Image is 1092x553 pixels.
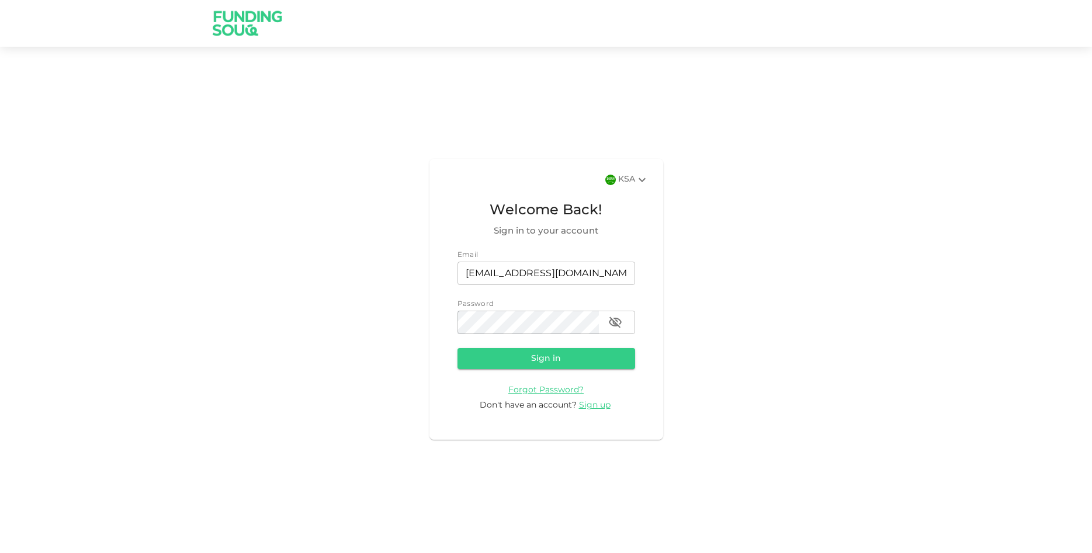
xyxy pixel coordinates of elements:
[457,262,635,285] input: email
[579,401,611,409] span: Sign up
[457,311,599,334] input: password
[480,401,577,409] span: Don't have an account?
[457,301,494,308] span: Password
[508,385,584,394] a: Forgot Password?
[457,252,479,259] span: Email
[457,224,635,238] span: Sign in to your account
[457,200,635,222] span: Welcome Back!
[605,175,616,185] img: flag-sa.b9a346574cdc8950dd34b50780441f57.svg
[457,348,635,369] button: Sign in
[618,173,649,187] div: KSA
